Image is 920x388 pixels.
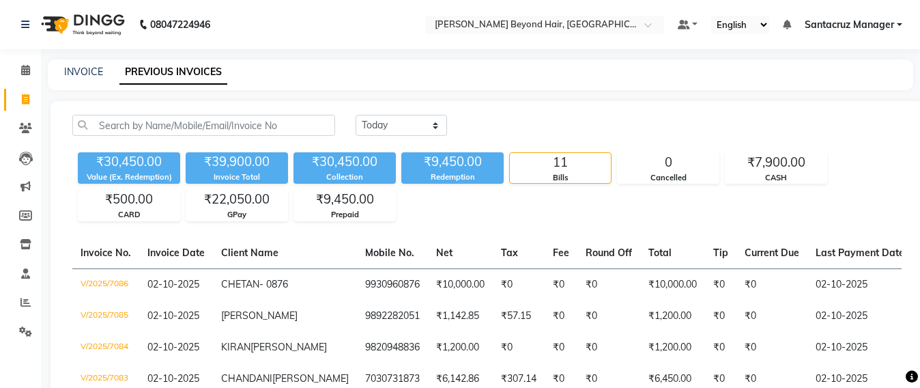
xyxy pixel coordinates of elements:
[807,332,912,363] td: 02-10-2025
[648,247,672,259] span: Total
[294,190,395,209] div: ₹9,450.00
[807,301,912,332] td: 02-10-2025
[577,301,640,332] td: ₹0
[713,247,728,259] span: Tip
[78,209,179,221] div: CARD
[807,268,912,301] td: 02-10-2025
[150,5,210,44] b: 08047224946
[365,247,414,259] span: Mobile No.
[618,153,719,172] div: 0
[428,301,493,332] td: ₹1,142.85
[577,332,640,363] td: ₹0
[147,372,199,385] span: 02-10-2025
[119,60,227,85] a: PREVIOUS INVOICES
[294,209,395,221] div: Prepaid
[78,190,179,209] div: ₹500.00
[501,247,518,259] span: Tax
[78,171,180,183] div: Value (Ex. Redemption)
[493,332,545,363] td: ₹0
[186,171,288,183] div: Invoice Total
[705,301,736,332] td: ₹0
[553,247,569,259] span: Fee
[147,309,199,322] span: 02-10-2025
[250,341,327,353] span: [PERSON_NAME]
[221,278,259,290] span: CHETAN
[293,152,396,171] div: ₹30,450.00
[221,341,250,353] span: KIRAN
[72,115,335,136] input: Search by Name/Mobile/Email/Invoice No
[147,341,199,353] span: 02-10-2025
[221,247,278,259] span: Client Name
[436,247,452,259] span: Net
[510,172,611,184] div: Bills
[725,172,826,184] div: CASH
[401,152,504,171] div: ₹9,450.00
[640,332,705,363] td: ₹1,200.00
[259,278,288,290] span: - 0876
[736,332,807,363] td: ₹0
[147,247,205,259] span: Invoice Date
[545,268,577,301] td: ₹0
[640,301,705,332] td: ₹1,200.00
[78,152,180,171] div: ₹30,450.00
[725,153,826,172] div: ₹7,900.00
[357,301,428,332] td: 9892282051
[272,372,349,385] span: [PERSON_NAME]
[357,332,428,363] td: 9820948836
[401,171,504,183] div: Redemption
[428,332,493,363] td: ₹1,200.00
[186,152,288,171] div: ₹39,900.00
[736,301,807,332] td: ₹0
[81,247,131,259] span: Invoice No.
[221,372,272,385] span: CHANDANI
[186,209,287,221] div: GPay
[493,268,545,301] td: ₹0
[577,268,640,301] td: ₹0
[618,172,719,184] div: Cancelled
[357,268,428,301] td: 9930960876
[428,268,493,301] td: ₹10,000.00
[586,247,632,259] span: Round Off
[545,301,577,332] td: ₹0
[705,332,736,363] td: ₹0
[493,301,545,332] td: ₹57.15
[816,247,904,259] span: Last Payment Date
[293,171,396,183] div: Collection
[72,332,139,363] td: V/2025/7084
[510,153,611,172] div: 11
[35,5,128,44] img: logo
[64,66,103,78] a: INVOICE
[705,268,736,301] td: ₹0
[221,309,298,322] span: [PERSON_NAME]
[147,278,199,290] span: 02-10-2025
[805,18,894,32] span: Santacruz Manager
[545,332,577,363] td: ₹0
[736,268,807,301] td: ₹0
[72,301,139,332] td: V/2025/7085
[640,268,705,301] td: ₹10,000.00
[745,247,799,259] span: Current Due
[186,190,287,209] div: ₹22,050.00
[72,268,139,301] td: V/2025/7086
